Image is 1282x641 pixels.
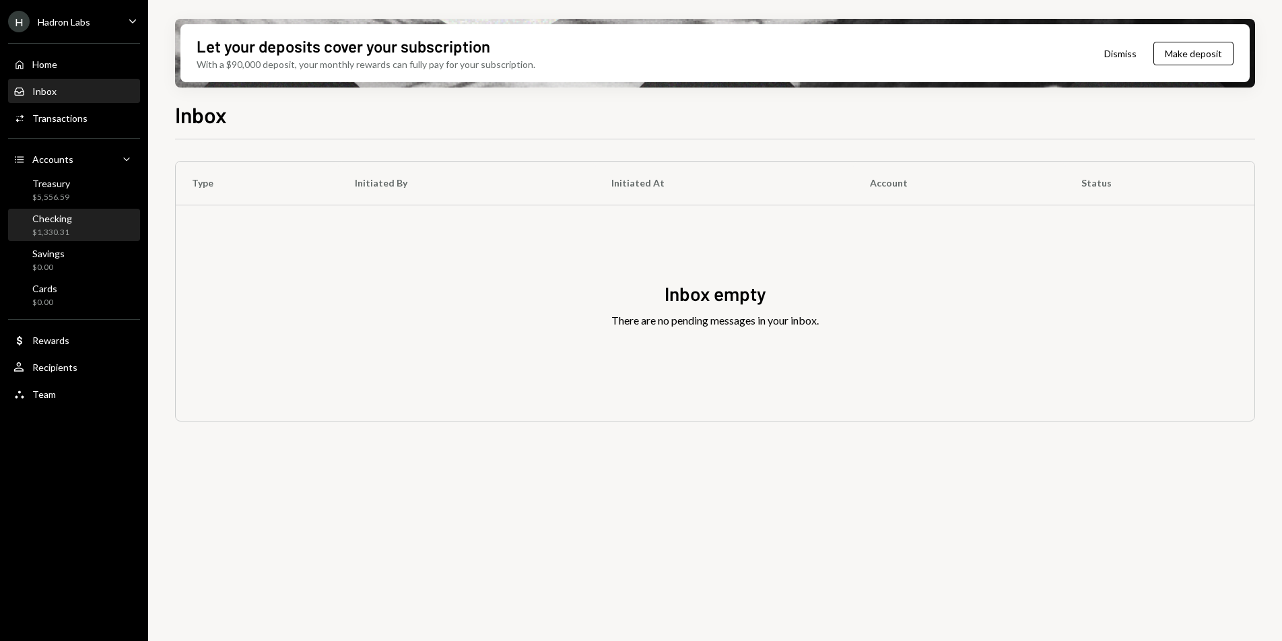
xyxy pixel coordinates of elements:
[38,16,90,28] div: Hadron Labs
[8,52,140,76] a: Home
[8,244,140,276] a: Savings$0.00
[32,389,56,400] div: Team
[197,57,535,71] div: With a $90,000 deposit, your monthly rewards can fully pay for your subscription.
[8,279,140,311] a: Cards$0.00
[8,79,140,103] a: Inbox
[32,154,73,165] div: Accounts
[32,248,65,259] div: Savings
[8,355,140,379] a: Recipients
[175,101,227,128] h1: Inbox
[176,162,339,205] th: Type
[32,362,77,373] div: Recipients
[8,147,140,171] a: Accounts
[32,283,57,294] div: Cards
[32,59,57,70] div: Home
[8,174,140,206] a: Treasury$5,556.59
[32,262,65,273] div: $0.00
[32,192,70,203] div: $5,556.59
[339,162,595,205] th: Initiated By
[32,227,72,238] div: $1,330.31
[8,382,140,406] a: Team
[8,209,140,241] a: Checking$1,330.31
[8,106,140,130] a: Transactions
[665,281,766,307] div: Inbox empty
[854,162,1065,205] th: Account
[32,297,57,308] div: $0.00
[1153,42,1234,65] button: Make deposit
[197,35,490,57] div: Let your deposits cover your subscription
[32,335,69,346] div: Rewards
[32,112,88,124] div: Transactions
[8,328,140,352] a: Rewards
[1065,162,1254,205] th: Status
[611,312,819,329] div: There are no pending messages in your inbox.
[32,86,57,97] div: Inbox
[32,213,72,224] div: Checking
[1087,38,1153,69] button: Dismiss
[595,162,854,205] th: Initiated At
[32,178,70,189] div: Treasury
[8,11,30,32] div: H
